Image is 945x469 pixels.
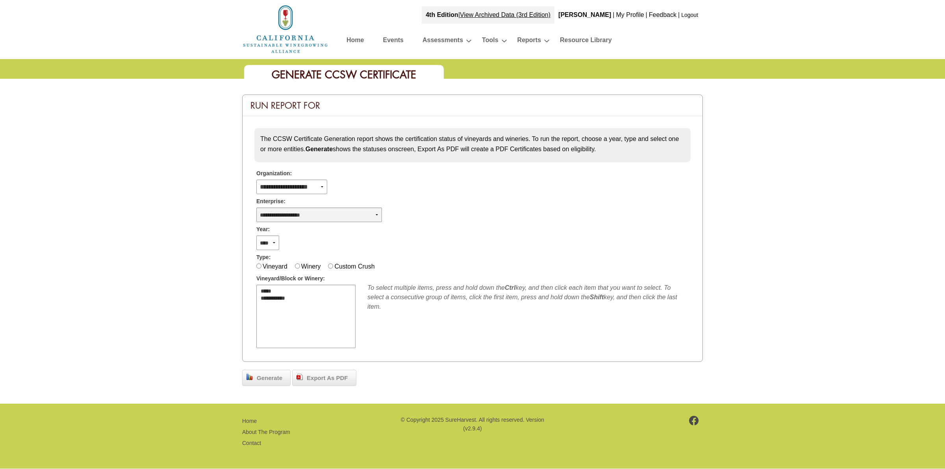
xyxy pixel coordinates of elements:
a: Tools [482,35,498,48]
a: Reports [517,35,541,48]
span: Export As PDF [303,374,352,383]
span: Vineyard/Block or Winery: [256,274,325,283]
a: Contact [242,440,261,446]
label: Custom Crush [334,263,374,270]
label: Vineyard [263,263,287,270]
div: | [645,6,648,24]
a: View Archived Data (3rd Edition) [460,11,550,18]
div: | [612,6,615,24]
span: Organization: [256,169,292,178]
b: [PERSON_NAME] [558,11,611,18]
a: Home [242,418,257,424]
div: | [422,6,554,24]
div: To select multiple items, press and hold down the key, and then click each item that you want to ... [367,283,689,311]
div: Run Report For [243,95,702,116]
span: Type: [256,253,271,261]
span: Generate CCSW Certificate [272,68,416,82]
a: Home [242,25,329,32]
a: Resource Library [560,35,612,48]
strong: Generate [306,146,333,152]
span: Year: [256,225,270,234]
a: Feedback [649,11,676,18]
img: doc_pdf.png [296,374,303,380]
a: Assessments [422,35,463,48]
a: My Profile [616,11,644,18]
b: Shift [590,294,604,300]
strong: 4th Edition [426,11,458,18]
img: footer-facebook.png [689,416,699,425]
img: chart_bar.png [246,374,253,380]
p: The CCSW Certificate Generation report shows the certification status of vineyards and wineries. ... [260,134,685,154]
span: Enterprise: [256,197,285,206]
div: | [677,6,680,24]
a: Generate [242,370,291,386]
label: Winery [301,263,321,270]
b: Ctrl [505,284,516,291]
span: Generate [253,374,286,383]
a: Logout [681,12,698,18]
img: logo_cswa2x.png [242,4,329,54]
a: Events [383,35,403,48]
a: About The Program [242,429,290,435]
a: Home [346,35,364,48]
p: © Copyright 2025 SureHarvest. All rights reserved. Version (v2.9.4) [400,415,545,433]
a: Export As PDF [292,370,356,386]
